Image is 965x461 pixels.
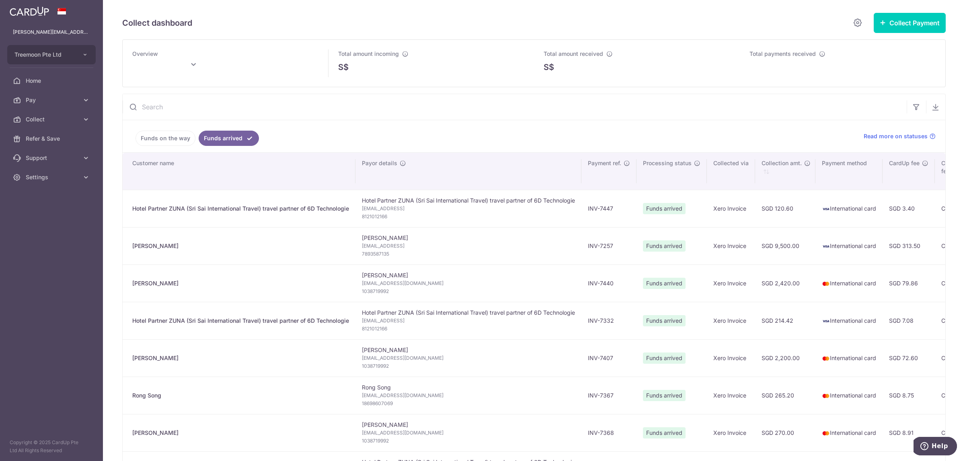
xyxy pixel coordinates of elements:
[362,250,575,258] span: 7893587135
[643,315,686,326] span: Funds arrived
[643,203,686,214] span: Funds arrived
[883,339,935,377] td: SGD 72.60
[26,173,79,181] span: Settings
[883,190,935,227] td: SGD 3.40
[132,391,349,400] div: Rong Song
[815,153,883,190] th: Payment method
[355,414,581,451] td: [PERSON_NAME]
[362,213,575,221] span: 8121012166
[13,28,90,36] p: [PERSON_NAME][EMAIL_ADDRESS][DOMAIN_NAME]
[643,159,692,167] span: Processing status
[132,317,349,325] div: Hotel Partner ZUNA (Sri Sai International Travel) travel partner of 6D Technologie
[362,287,575,295] span: 1038719992
[362,205,575,213] span: [EMAIL_ADDRESS]
[362,400,575,408] span: 18698607069
[581,414,636,451] td: INV-7368
[815,377,883,414] td: International card
[874,13,946,33] button: Collect Payment
[889,159,920,167] span: CardUp fee
[132,354,349,362] div: [PERSON_NAME]
[581,264,636,302] td: INV-7440
[123,153,355,190] th: Customer name
[914,437,957,457] iframe: Opens a widget where you can find more information
[362,159,397,167] span: Payor details
[362,391,575,400] span: [EMAIL_ADDRESS][DOMAIN_NAME]
[707,153,755,190] th: Collected via
[544,50,603,57] span: Total amount received
[707,339,755,377] td: Xero Invoice
[26,154,79,162] span: Support
[643,390,686,401] span: Funds arrived
[749,50,816,57] span: Total payments received
[815,339,883,377] td: International card
[355,339,581,377] td: [PERSON_NAME]
[707,264,755,302] td: Xero Invoice
[26,135,79,143] span: Refer & Save
[755,264,815,302] td: SGD 2,420.00
[26,77,79,85] span: Home
[362,429,575,437] span: [EMAIL_ADDRESS][DOMAIN_NAME]
[636,153,707,190] th: Processing status
[581,190,636,227] td: INV-7447
[338,50,399,57] span: Total amount incoming
[362,279,575,287] span: [EMAIL_ADDRESS][DOMAIN_NAME]
[707,190,755,227] td: Xero Invoice
[707,302,755,339] td: Xero Invoice
[883,377,935,414] td: SGD 8.75
[132,50,158,57] span: Overview
[362,354,575,362] span: [EMAIL_ADDRESS][DOMAIN_NAME]
[883,264,935,302] td: SGD 79.86
[815,264,883,302] td: International card
[581,339,636,377] td: INV-7407
[883,414,935,451] td: SGD 8.91
[755,339,815,377] td: SGD 2,200.00
[762,159,802,167] span: Collection amt.
[362,317,575,325] span: [EMAIL_ADDRESS]
[355,377,581,414] td: Rong Song
[822,205,830,213] img: visa-sm-192604c4577d2d35970c8ed26b86981c2741ebd56154ab54ad91a526f0f24972.png
[883,302,935,339] td: SGD 7.08
[822,242,830,250] img: visa-sm-192604c4577d2d35970c8ed26b86981c2741ebd56154ab54ad91a526f0f24972.png
[755,302,815,339] td: SGD 214.42
[132,242,349,250] div: [PERSON_NAME]
[581,302,636,339] td: INV-7332
[123,94,907,120] input: Search
[10,6,49,16] img: CardUp
[362,325,575,333] span: 8121012166
[132,205,349,213] div: Hotel Partner ZUNA (Sri Sai International Travel) travel partner of 6D Technologie
[815,227,883,264] td: International card
[588,159,621,167] span: Payment ref.
[362,362,575,370] span: 1038719992
[362,437,575,445] span: 1038719992
[132,279,349,287] div: [PERSON_NAME]
[755,377,815,414] td: SGD 265.20
[864,132,928,140] span: Read more on statuses
[707,414,755,451] td: Xero Invoice
[7,45,96,64] button: Treemoon Pte Ltd
[18,6,35,13] span: Help
[864,132,936,140] a: Read more on statuses
[883,227,935,264] td: SGD 313.50
[355,302,581,339] td: Hotel Partner ZUNA (Sri Sai International Travel) travel partner of 6D Technologie
[199,131,259,146] a: Funds arrived
[132,429,349,437] div: [PERSON_NAME]
[355,227,581,264] td: [PERSON_NAME]
[755,414,815,451] td: SGD 270.00
[643,352,686,364] span: Funds arrived
[643,427,686,438] span: Funds arrived
[643,278,686,289] span: Funds arrived
[362,242,575,250] span: [EMAIL_ADDRESS]
[338,61,349,73] span: S$
[355,190,581,227] td: Hotel Partner ZUNA (Sri Sai International Travel) travel partner of 6D Technologie
[581,153,636,190] th: Payment ref.
[883,153,935,190] th: CardUp fee
[643,240,686,252] span: Funds arrived
[815,190,883,227] td: International card
[815,414,883,451] td: International card
[822,317,830,325] img: visa-sm-192604c4577d2d35970c8ed26b86981c2741ebd56154ab54ad91a526f0f24972.png
[822,280,830,288] img: mastercard-sm-87a3fd1e0bddd137fecb07648320f44c262e2538e7db6024463105ddbc961eb2.png
[122,16,192,29] h5: Collect dashboard
[26,115,79,123] span: Collect
[815,302,883,339] td: International card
